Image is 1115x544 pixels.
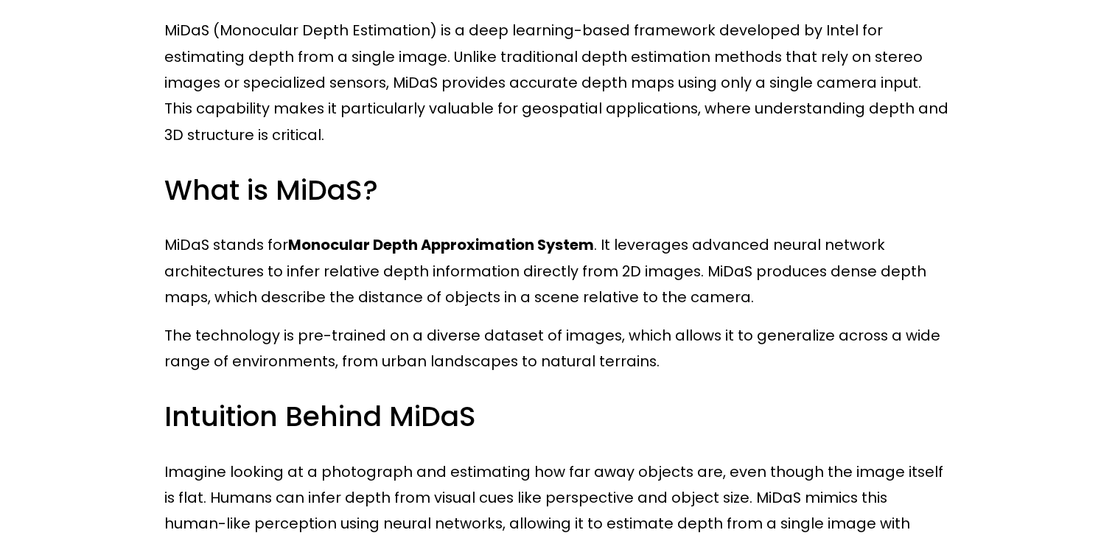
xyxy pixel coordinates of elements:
[288,234,594,255] strong: Monocular Depth Approximation System
[164,172,951,209] h3: What is MiDaS?
[164,232,951,310] p: MiDaS stands for . It leverages advanced neural network architectures to infer relative depth inf...
[164,398,951,435] h3: Intuition Behind MiDaS
[164,18,951,148] p: MiDaS (Monocular Depth Estimation) is a deep learning-based framework developed by Intel for esti...
[164,323,951,375] p: The technology is pre-trained on a diverse dataset of images, which allows it to generalize acros...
